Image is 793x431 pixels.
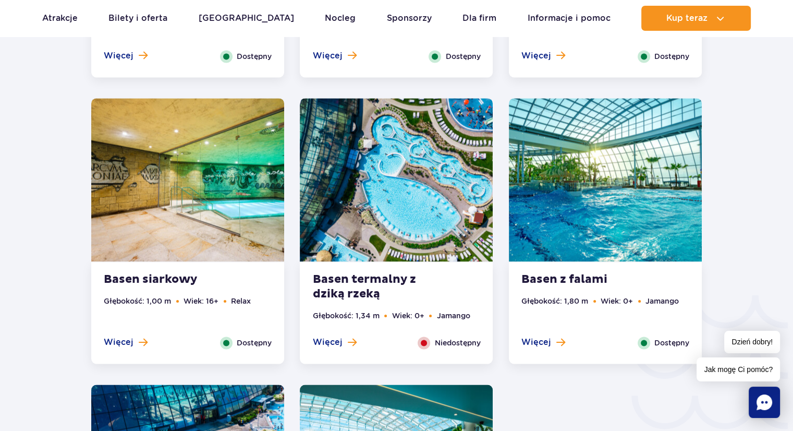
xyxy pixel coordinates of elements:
li: Głębokość: 1,80 m [521,295,588,307]
a: Sponsorzy [387,6,432,31]
a: Atrakcje [42,6,78,31]
li: Wiek: 16+ [184,295,218,307]
a: Bilety i oferta [108,6,167,31]
img: Wave Pool [509,98,702,261]
button: Kup teraz [641,6,751,31]
li: Głębokość: 1,34 m [312,310,379,321]
span: Dostępny [654,337,689,349]
span: Więcej [312,50,342,62]
div: Chat [749,387,780,418]
span: Kup teraz [666,14,707,23]
span: Więcej [521,337,551,348]
span: Więcej [521,50,551,62]
li: Wiek: 0+ [392,310,424,321]
span: Dostępny [237,337,272,349]
a: Nocleg [325,6,356,31]
button: Więcej [312,50,356,62]
span: Dzień dobry! [724,331,780,353]
button: Więcej [104,337,148,348]
span: Więcej [104,337,133,348]
span: Jak mogę Ci pomóc? [697,357,780,381]
li: Relax [231,295,251,307]
a: [GEOGRAPHIC_DATA] [199,6,294,31]
button: Więcej [312,337,356,348]
button: Więcej [104,50,148,62]
li: Jamango [436,310,470,321]
button: Więcej [521,337,565,348]
span: Więcej [312,337,342,348]
span: Dostępny [237,51,272,62]
li: Jamango [645,295,679,307]
button: Więcej [521,50,565,62]
img: Thermal pool with crazy river [300,98,493,261]
li: Głębokość: 1,00 m [104,295,171,307]
strong: Basen termalny z dziką rzeką [312,272,438,302]
span: Dostępny [445,51,480,62]
span: Więcej [104,50,133,62]
strong: Basen siarkowy [104,272,230,287]
span: Dostępny [654,51,689,62]
strong: Basen z falami [521,272,648,287]
a: Informacje i pomoc [528,6,611,31]
img: Sulphur pool [91,98,284,261]
span: Niedostępny [434,337,480,349]
a: Dla firm [462,6,496,31]
li: Wiek: 0+ [601,295,633,307]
